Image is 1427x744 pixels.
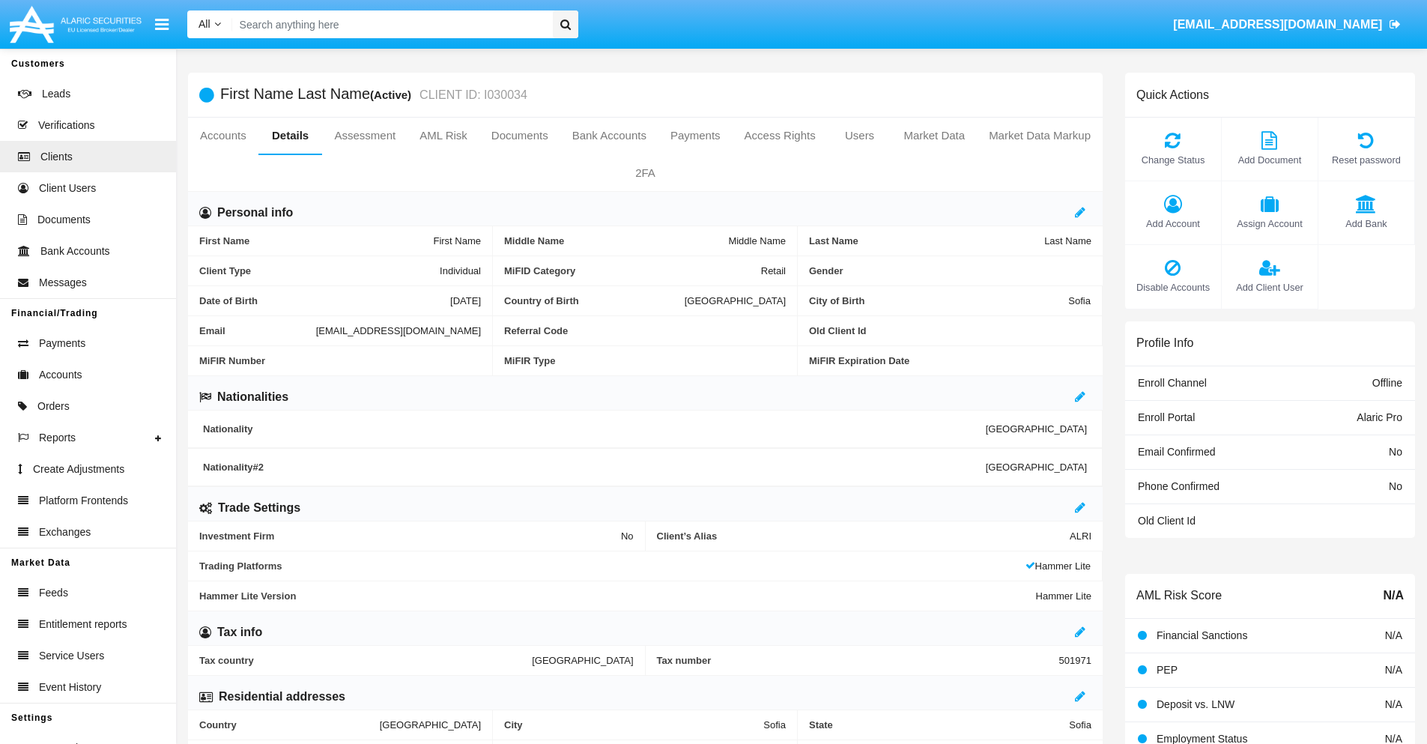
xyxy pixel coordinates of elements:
[1157,629,1247,641] span: Financial Sanctions
[232,10,548,38] input: Search
[39,336,85,351] span: Payments
[37,399,70,414] span: Orders
[1357,411,1402,423] span: Alaric Pro
[1385,664,1402,676] span: N/A
[258,118,323,154] a: Details
[1157,664,1178,676] span: PEP
[199,325,316,336] span: Email
[809,235,1044,247] span: Last Name
[199,590,1036,602] span: Hammer Lite Version
[38,118,94,133] span: Verifications
[1389,480,1402,492] span: No
[217,389,288,405] h6: Nationalities
[1138,411,1195,423] span: Enroll Portal
[188,118,258,154] a: Accounts
[219,689,345,705] h6: Residential addresses
[203,423,986,435] span: Nationality
[217,205,293,221] h6: Personal info
[39,585,68,601] span: Feeds
[199,265,440,276] span: Client Type
[199,18,210,30] span: All
[433,235,481,247] span: First Name
[1025,560,1091,572] span: Hammer Lite
[1138,446,1215,458] span: Email Confirmed
[40,244,110,259] span: Bank Accounts
[1138,480,1220,492] span: Phone Confirmed
[761,265,786,276] span: Retail
[380,719,481,731] span: [GEOGRAPHIC_DATA]
[1044,235,1091,247] span: Last Name
[809,355,1091,366] span: MiFIR Expiration Date
[1385,629,1402,641] span: N/A
[33,462,124,477] span: Create Adjustments
[39,680,101,695] span: Event History
[1229,153,1310,167] span: Add Document
[40,149,73,165] span: Clients
[504,235,728,247] span: Middle Name
[479,118,560,154] a: Documents
[1133,280,1214,294] span: Disable Accounts
[504,325,786,336] span: Referral Code
[39,430,76,446] span: Reports
[657,530,1070,542] span: Client’s Alias
[657,655,1059,666] span: Tax number
[532,655,633,666] span: [GEOGRAPHIC_DATA]
[218,500,300,516] h6: Trade Settings
[504,355,786,366] span: MiFIR Type
[504,265,761,276] span: MiFID Category
[504,295,685,306] span: Country of Birth
[187,16,232,32] a: All
[199,295,450,306] span: Date of Birth
[322,118,408,154] a: Assessment
[39,275,87,291] span: Messages
[1326,153,1407,167] span: Reset password
[316,325,481,336] span: [EMAIL_ADDRESS][DOMAIN_NAME]
[1070,530,1091,542] span: ALRI
[809,719,1069,731] span: State
[1069,719,1091,731] span: Sofia
[1229,217,1310,231] span: Assign Account
[986,423,1087,435] span: [GEOGRAPHIC_DATA]
[1385,698,1402,710] span: N/A
[450,295,481,306] span: [DATE]
[504,719,763,731] span: City
[809,295,1068,306] span: City of Birth
[42,86,70,102] span: Leads
[1173,18,1382,31] span: [EMAIL_ADDRESS][DOMAIN_NAME]
[809,265,1091,276] span: Gender
[733,118,828,154] a: Access Rights
[1383,587,1404,605] span: N/A
[1136,588,1222,602] h6: AML Risk Score
[39,648,104,664] span: Service Users
[199,235,433,247] span: First Name
[7,2,144,46] img: Logo image
[440,265,481,276] span: Individual
[1068,295,1091,306] span: Sofia
[39,524,91,540] span: Exchanges
[828,118,892,154] a: Users
[977,118,1103,154] a: Market Data Markup
[1133,217,1214,231] span: Add Account
[220,86,527,103] h5: First Name Last Name
[1059,655,1091,666] span: 501971
[199,560,1025,572] span: Trading Platforms
[217,624,262,641] h6: Tax info
[39,617,127,632] span: Entitlement reports
[763,719,786,731] span: Sofia
[416,89,527,101] small: CLIENT ID: I030034
[728,235,786,247] span: Middle Name
[370,86,416,103] div: (Active)
[986,462,1087,473] span: [GEOGRAPHIC_DATA]
[1389,446,1402,458] span: No
[658,118,733,154] a: Payments
[1036,590,1091,602] span: Hammer Lite
[1136,88,1209,102] h6: Quick Actions
[685,295,786,306] span: [GEOGRAPHIC_DATA]
[1166,4,1408,46] a: [EMAIL_ADDRESS][DOMAIN_NAME]
[891,118,977,154] a: Market Data
[560,118,658,154] a: Bank Accounts
[188,155,1103,191] a: 2FA
[203,462,986,473] span: Nationality #2
[37,212,91,228] span: Documents
[1136,336,1193,350] h6: Profile Info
